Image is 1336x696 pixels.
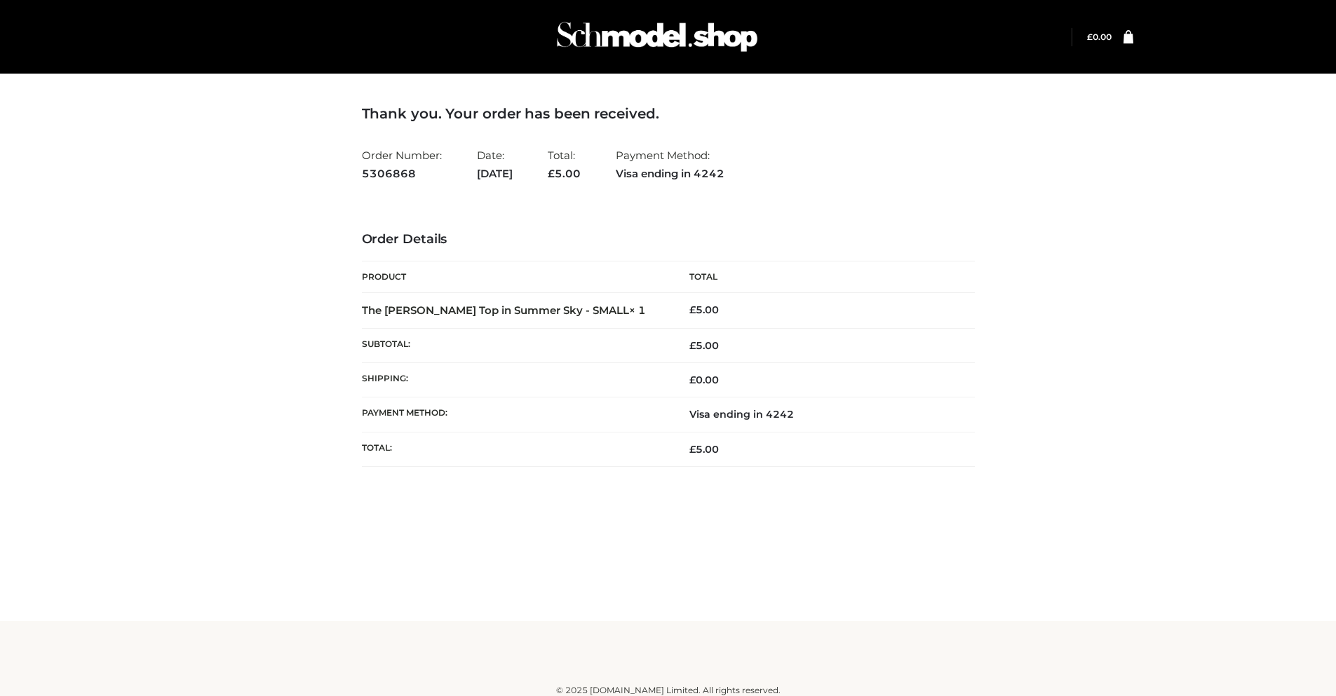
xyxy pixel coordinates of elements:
[362,261,668,293] th: Product
[548,167,581,180] span: 5.00
[362,303,646,317] strong: The [PERSON_NAME] Top in Summer Sky - SMALL
[689,339,719,352] span: 5.00
[689,303,696,316] span: £
[1087,32,1112,42] a: £0.00
[668,261,975,293] th: Total
[689,339,696,352] span: £
[552,9,762,64] img: Schmodel Admin 964
[616,165,724,183] strong: Visa ending in 4242
[362,328,668,362] th: Subtotal:
[689,303,719,316] bdi: 5.00
[362,432,668,466] th: Total:
[362,165,442,183] strong: 5306868
[362,232,975,247] h3: Order Details
[616,143,724,186] li: Payment Method:
[689,443,719,456] span: 5.00
[548,143,581,186] li: Total:
[548,167,555,180] span: £
[689,374,719,386] bdi: 0.00
[668,397,975,432] td: Visa ending in 4242
[477,143,513,186] li: Date:
[629,303,646,317] strong: × 1
[362,363,668,397] th: Shipping:
[362,143,442,186] li: Order Number:
[689,374,696,386] span: £
[362,397,668,432] th: Payment method:
[362,105,975,122] h3: Thank you. Your order has been received.
[477,165,513,183] strong: [DATE]
[1087,32,1093,42] span: £
[689,443,696,456] span: £
[1087,32,1112,42] bdi: 0.00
